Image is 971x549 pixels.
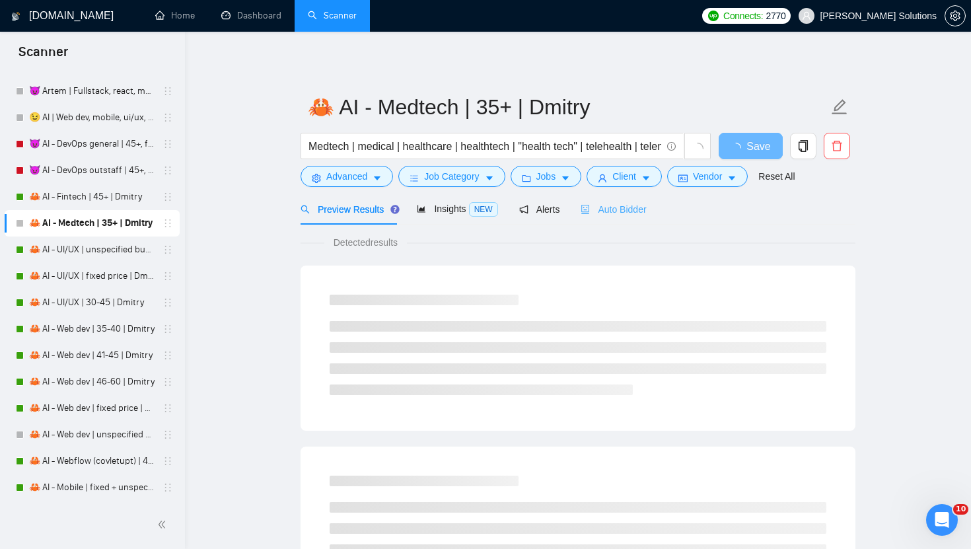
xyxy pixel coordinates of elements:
span: user [598,173,607,183]
span: caret-down [727,173,737,183]
span: holder [162,218,173,229]
a: 🦀 AI - Mobile | fixed + unspecified | Dmitry [29,474,155,501]
button: copy [790,133,816,159]
span: robot [581,205,590,214]
a: 🦀 AI - Web dev | unspecified budget | Dmitry [29,421,155,448]
span: holder [162,297,173,308]
span: Save [746,138,770,155]
a: 🦀 AI - UI/UX | 30-45 | Dmitry [29,289,155,316]
a: setting [945,11,966,21]
span: holder [162,165,173,176]
iframe: Intercom live chat [926,504,958,536]
a: 🦀 AI - UI/UX | unspecified budget | Dmitry [29,237,155,263]
button: setting [945,5,966,26]
a: 🦀 AI - Web dev | 35-40 | Dmitry [29,316,155,342]
span: loading [692,143,703,155]
a: 🦀 AI - Web dev | 41-45 | Dmitry [29,342,155,369]
span: double-left [157,518,170,531]
span: copy [791,140,816,152]
a: 🦀 AI - Webflow (covletupt) | 45+ | Dmitry [29,448,155,474]
span: edit [831,98,848,116]
span: Connects: [723,9,763,23]
span: Preview Results [301,204,396,215]
a: 😈 AI - DevOps general | 45+, fixed, unspec | Artem [29,131,155,157]
span: NEW [469,202,498,217]
span: Client [612,169,636,184]
span: bars [410,173,419,183]
span: caret-down [373,173,382,183]
span: Scanner [8,42,79,70]
span: holder [162,324,173,334]
span: Detected results [324,235,407,250]
a: 🦀 AI - UI/UX | fixed price | Dmitry [29,263,155,289]
a: 🦀 AI - Web dev | fixed price | Dmitry [29,395,155,421]
span: holder [162,86,173,96]
span: holder [162,403,173,414]
span: Job Category [424,169,479,184]
img: upwork-logo.png [708,11,719,21]
span: 2770 [766,9,785,23]
button: idcardVendorcaret-down [667,166,748,187]
span: caret-down [485,173,494,183]
span: Alerts [519,204,560,215]
a: 🦀 AI - Web dev | 46-60 | Dmitry [29,369,155,395]
button: barsJob Categorycaret-down [398,166,505,187]
span: Auto Bidder [581,204,646,215]
span: Jobs [536,169,556,184]
span: notification [519,205,528,214]
span: user [802,11,811,20]
span: holder [162,112,173,123]
a: dashboardDashboard [221,10,281,21]
button: folderJobscaret-down [511,166,582,187]
button: settingAdvancedcaret-down [301,166,393,187]
span: holder [162,244,173,255]
span: folder [522,173,531,183]
span: setting [945,11,965,21]
span: area-chart [417,204,426,213]
span: caret-down [561,173,570,183]
span: loading [731,143,746,153]
span: holder [162,271,173,281]
span: info-circle [667,142,676,151]
span: caret-down [641,173,651,183]
span: 10 [953,504,968,515]
a: homeHome [155,10,195,21]
a: Reset All [758,169,795,184]
span: holder [162,350,173,361]
button: userClientcaret-down [587,166,662,187]
button: Save [719,133,783,159]
a: 😉 AI | Web dev, mobile, ui/ux, webflow, medtech, fintech (large-size comp) | Daria [29,104,155,131]
span: holder [162,192,173,202]
span: Insights [417,203,497,214]
button: delete [824,133,850,159]
a: 😈 AI - DevOps outstaff | 45+, fixed, unspec | Artem [29,157,155,184]
span: search [301,205,310,214]
span: holder [162,429,173,440]
span: holder [162,377,173,387]
a: 😈 Artem | Fullstack, react, mern, mobile, laravel, php, flutter, python, ui/ux, webflow (large-si... [29,78,155,104]
span: holder [162,482,173,493]
img: logo [11,6,20,27]
span: holder [162,139,173,149]
input: Search Freelance Jobs... [308,138,661,155]
span: setting [312,173,321,183]
span: Advanced [326,169,367,184]
span: Vendor [693,169,722,184]
span: delete [824,140,849,152]
a: 🦀 AI - Medtech | 35+ | Dmitry [29,210,155,237]
span: holder [162,456,173,466]
input: Scanner name... [308,91,828,124]
a: searchScanner [308,10,357,21]
div: Tooltip anchor [389,203,401,215]
a: 🦀 AI - Fintech | 45+ | Dmitry [29,184,155,210]
span: idcard [678,173,688,183]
